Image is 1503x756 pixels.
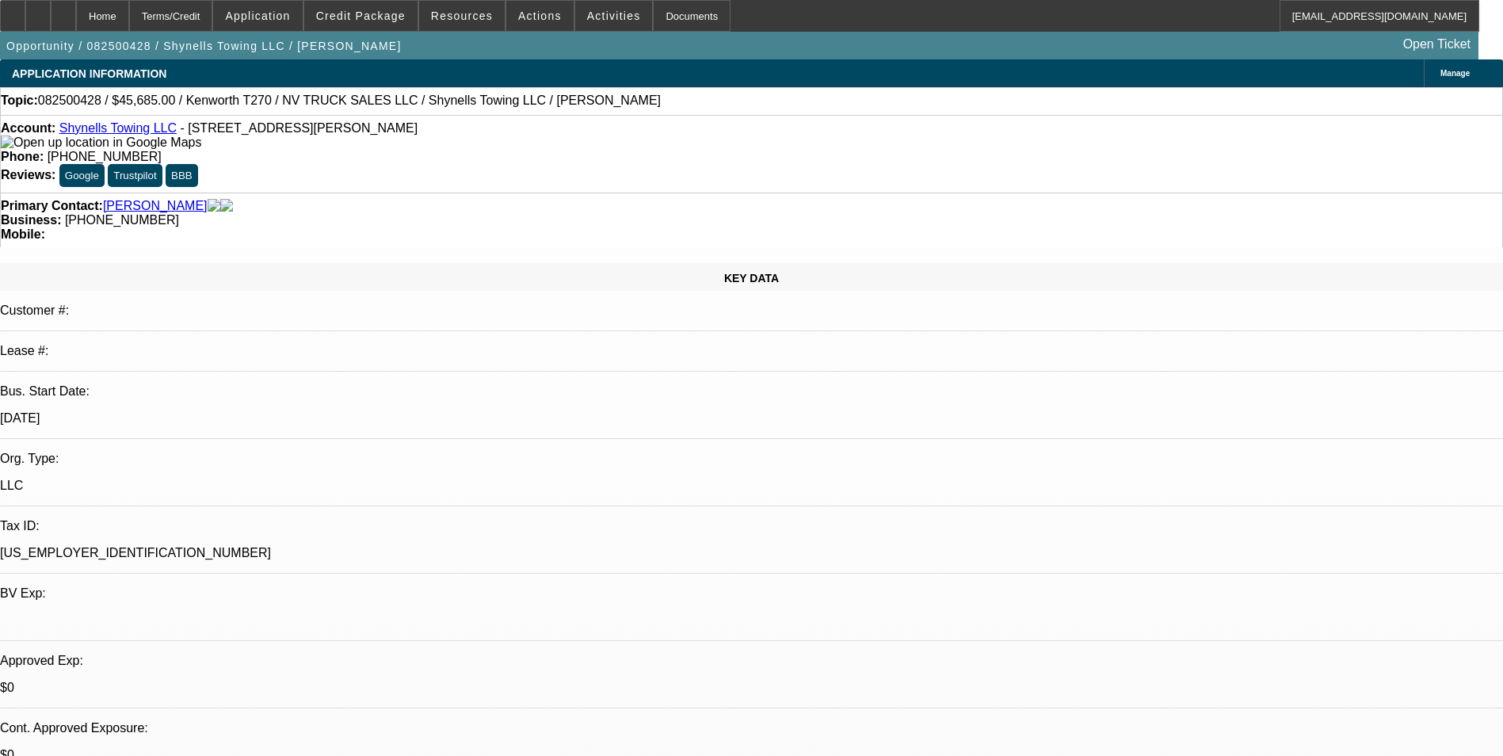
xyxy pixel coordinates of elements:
[1397,31,1477,58] a: Open Ticket
[180,121,418,135] span: - [STREET_ADDRESS][PERSON_NAME]
[38,94,661,108] span: 082500428 / $45,685.00 / Kenworth T270 / NV TRUCK SALES LLC / Shynells Towing LLC / [PERSON_NAME]
[1,136,201,149] a: View Google Maps
[6,40,402,52] span: Opportunity / 082500428 / Shynells Towing LLC / [PERSON_NAME]
[1,121,55,135] strong: Account:
[587,10,641,22] span: Activities
[1440,69,1470,78] span: Manage
[724,272,779,284] span: KEY DATA
[1,150,44,163] strong: Phone:
[220,199,233,213] img: linkedin-icon.png
[1,227,45,241] strong: Mobile:
[59,164,105,187] button: Google
[1,94,38,108] strong: Topic:
[316,10,406,22] span: Credit Package
[208,199,220,213] img: facebook-icon.png
[166,164,198,187] button: BBB
[1,213,61,227] strong: Business:
[59,121,177,135] a: Shynells Towing LLC
[431,10,493,22] span: Resources
[506,1,574,31] button: Actions
[419,1,505,31] button: Resources
[65,213,179,227] span: [PHONE_NUMBER]
[304,1,418,31] button: Credit Package
[1,136,201,150] img: Open up location in Google Maps
[225,10,290,22] span: Application
[213,1,302,31] button: Application
[1,168,55,181] strong: Reviews:
[48,150,162,163] span: [PHONE_NUMBER]
[108,164,162,187] button: Trustpilot
[518,10,562,22] span: Actions
[12,67,166,80] span: APPLICATION INFORMATION
[1,199,103,213] strong: Primary Contact:
[103,199,208,213] a: [PERSON_NAME]
[575,1,653,31] button: Activities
